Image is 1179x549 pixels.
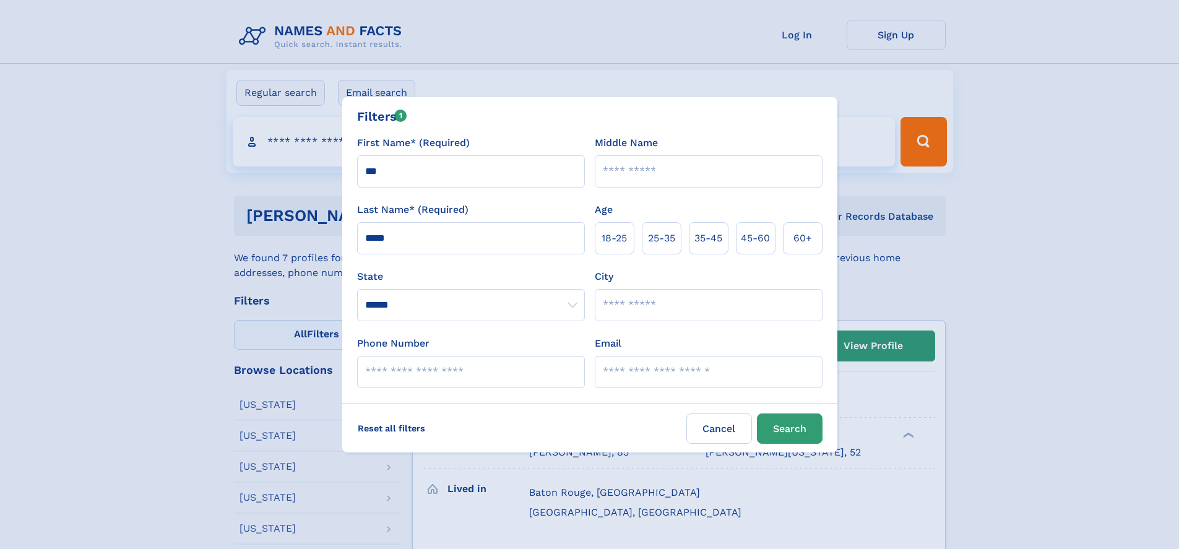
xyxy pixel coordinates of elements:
[595,136,658,150] label: Middle Name
[357,202,469,217] label: Last Name* (Required)
[595,202,613,217] label: Age
[686,413,752,444] label: Cancel
[757,413,823,444] button: Search
[602,231,627,246] span: 18‑25
[648,231,675,246] span: 25‑35
[357,136,470,150] label: First Name* (Required)
[357,269,585,284] label: State
[694,231,722,246] span: 35‑45
[793,231,812,246] span: 60+
[357,107,407,126] div: Filters
[350,413,433,443] label: Reset all filters
[357,336,430,351] label: Phone Number
[741,231,770,246] span: 45‑60
[595,269,613,284] label: City
[595,336,621,351] label: Email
